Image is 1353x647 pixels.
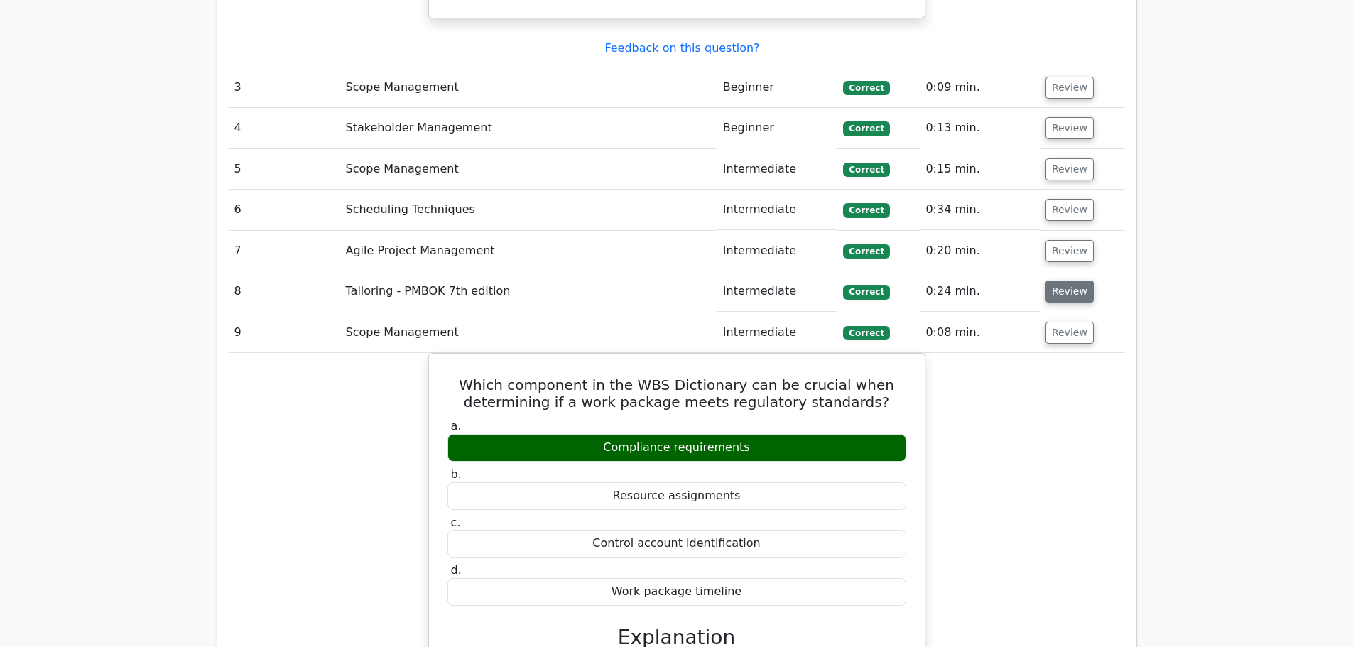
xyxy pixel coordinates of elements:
[717,149,838,190] td: Intermediate
[843,285,889,299] span: Correct
[229,231,340,271] td: 7
[1045,322,1094,344] button: Review
[1045,281,1094,303] button: Review
[920,149,1039,190] td: 0:15 min.
[339,312,717,353] td: Scope Management
[447,530,906,558] div: Control account identification
[920,312,1039,353] td: 0:08 min.
[1045,199,1094,221] button: Review
[339,231,717,271] td: Agile Project Management
[1045,240,1094,262] button: Review
[451,467,462,481] span: b.
[229,190,340,230] td: 6
[717,231,838,271] td: Intermediate
[717,108,838,148] td: Beginner
[447,578,906,606] div: Work package timeline
[843,244,889,259] span: Correct
[229,149,340,190] td: 5
[339,108,717,148] td: Stakeholder Management
[843,121,889,136] span: Correct
[451,419,462,433] span: a.
[920,190,1039,230] td: 0:34 min.
[451,563,462,577] span: d.
[920,231,1039,271] td: 0:20 min.
[843,326,889,340] span: Correct
[717,190,838,230] td: Intermediate
[1045,158,1094,180] button: Review
[229,271,340,312] td: 8
[229,108,340,148] td: 4
[843,81,889,95] span: Correct
[339,67,717,108] td: Scope Management
[1045,117,1094,139] button: Review
[843,163,889,177] span: Correct
[229,312,340,353] td: 9
[451,516,461,529] span: c.
[717,312,838,353] td: Intermediate
[1045,77,1094,99] button: Review
[229,67,340,108] td: 3
[447,434,906,462] div: Compliance requirements
[920,271,1039,312] td: 0:24 min.
[717,67,838,108] td: Beginner
[339,271,717,312] td: Tailoring - PMBOK 7th edition
[843,203,889,217] span: Correct
[447,482,906,510] div: Resource assignments
[604,41,759,55] a: Feedback on this question?
[717,271,838,312] td: Intermediate
[339,190,717,230] td: Scheduling Techniques
[446,376,908,411] h5: Which component in the WBS Dictionary can be crucial when determining if a work package meets reg...
[339,149,717,190] td: Scope Management
[920,67,1039,108] td: 0:09 min.
[920,108,1039,148] td: 0:13 min.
